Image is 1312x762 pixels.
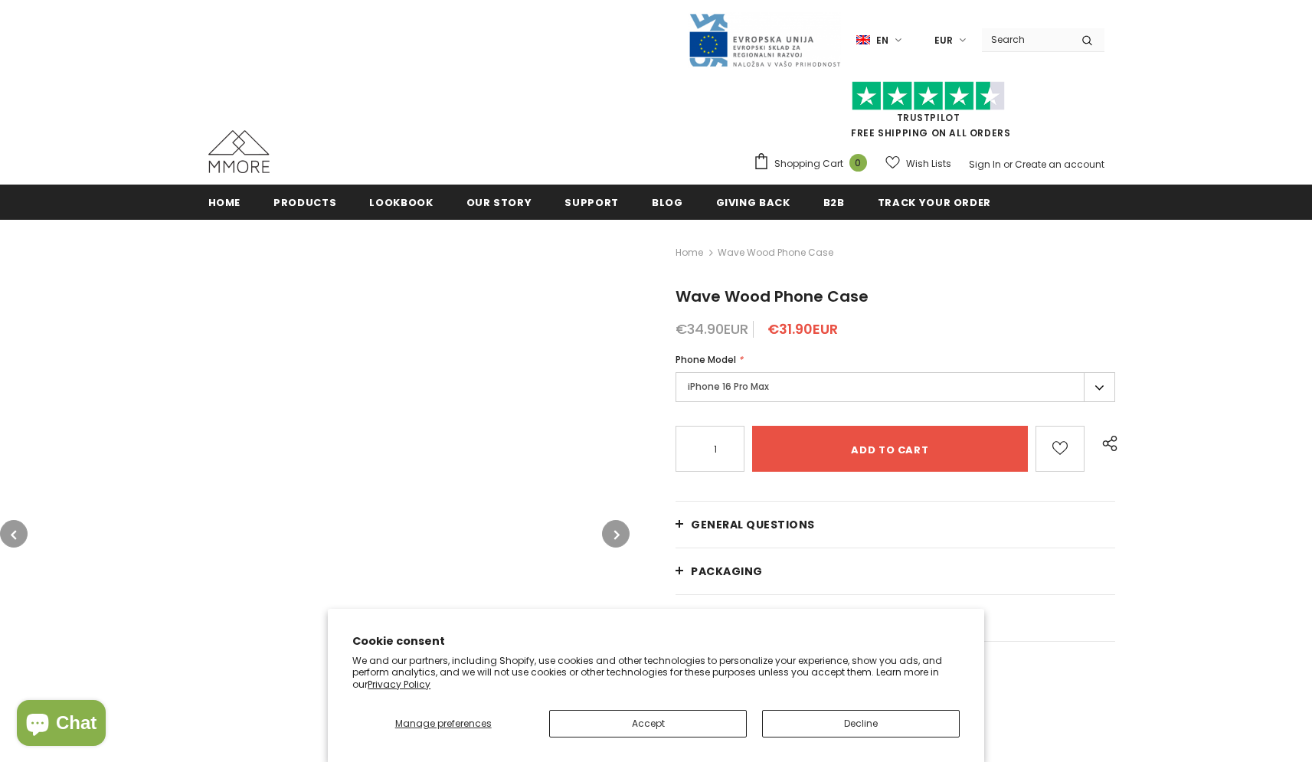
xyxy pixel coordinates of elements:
span: FREE SHIPPING ON ALL ORDERS [753,88,1104,139]
span: €34.90EUR [676,319,748,338]
span: PACKAGING [691,564,763,579]
a: General Questions [676,502,1115,548]
a: Lookbook [369,185,433,219]
a: PACKAGING [676,548,1115,594]
a: support [564,185,619,219]
span: B2B [823,195,845,210]
inbox-online-store-chat: Shopify online store chat [12,700,110,750]
span: EUR [934,33,953,48]
a: Blog [652,185,683,219]
img: Javni Razpis [688,12,841,68]
a: Shipping and returns [676,595,1115,641]
span: Lookbook [369,195,433,210]
a: Products [273,185,336,219]
span: Home [208,195,241,210]
a: Create an account [1015,158,1104,171]
a: Trustpilot [897,111,960,124]
span: Wave Wood Phone Case [718,244,833,262]
input: Add to cart [752,426,1027,472]
a: Shopping Cart 0 [753,152,875,175]
a: Wish Lists [885,150,951,177]
a: Sign In [969,158,1001,171]
span: Our Story [466,195,532,210]
span: support [564,195,619,210]
button: Decline [762,710,960,737]
label: iPhone 16 Pro Max [676,372,1115,402]
span: Wish Lists [906,156,951,172]
img: MMORE Cases [208,130,270,173]
span: Manage preferences [395,717,492,730]
a: Our Story [466,185,532,219]
p: We and our partners, including Shopify, use cookies and other technologies to personalize your ex... [352,655,960,691]
a: Track your order [878,185,991,219]
a: Privacy Policy [368,678,430,691]
span: or [1003,158,1013,171]
span: Track your order [878,195,991,210]
span: €31.90EUR [767,319,838,338]
button: Manage preferences [352,710,534,737]
span: Blog [652,195,683,210]
button: Accept [549,710,747,737]
span: Wave Wood Phone Case [676,286,869,307]
span: Giving back [716,195,790,210]
img: Trust Pilot Stars [852,81,1005,111]
a: Home [208,185,241,219]
a: Giving back [716,185,790,219]
span: 0 [849,154,867,172]
input: Search Site [982,28,1070,51]
img: i-lang-1.png [856,34,870,47]
span: Phone Model [676,353,736,366]
a: Javni Razpis [688,33,841,46]
span: Products [273,195,336,210]
h2: Cookie consent [352,633,960,649]
span: en [876,33,888,48]
a: B2B [823,185,845,219]
span: General Questions [691,517,815,532]
a: Home [676,244,703,262]
span: Shopping Cart [774,156,843,172]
